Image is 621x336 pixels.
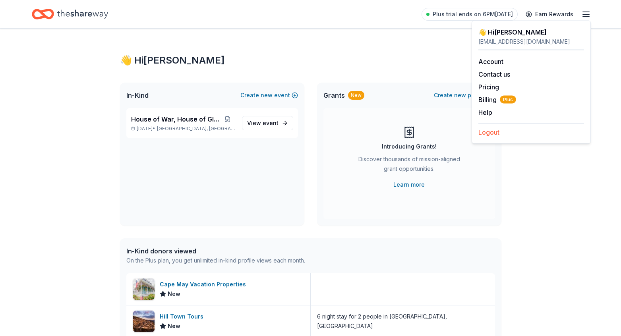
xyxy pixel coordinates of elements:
[521,7,578,21] a: Earn Rewards
[500,96,516,104] span: Plus
[478,27,584,37] div: 👋 Hi [PERSON_NAME]
[478,83,499,91] a: Pricing
[478,58,503,66] a: Account
[478,95,516,104] span: Billing
[478,95,516,104] button: BillingPlus
[433,10,513,19] span: Plus trial ends on 6PM[DATE]
[478,127,499,137] button: Logout
[32,5,108,23] a: Home
[478,108,492,117] button: Help
[422,8,518,21] a: Plus trial ends on 6PM[DATE]
[478,37,584,46] div: [EMAIL_ADDRESS][DOMAIN_NAME]
[478,70,510,79] button: Contact us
